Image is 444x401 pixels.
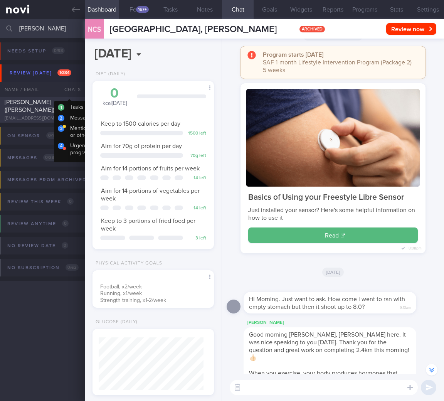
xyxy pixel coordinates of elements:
[244,318,439,327] div: [PERSON_NAME]
[5,46,67,56] div: Needs setup
[248,207,415,221] span: Just installed your sensor? Here's some helpful information on how to use it
[249,332,409,361] span: Good morning [PERSON_NAME], [PERSON_NAME] here. It was nice speaking to you [DATE]. Thank you for...
[62,242,68,249] span: 0
[57,69,71,76] span: 1 / 384
[322,268,344,277] span: [DATE]
[66,264,79,271] span: 0 / 62
[100,87,129,100] div: 0
[101,165,200,172] span: Aim for 14 portions of fruits per week
[5,263,81,273] div: No subscription
[248,192,418,202] div: Basics of Using your Freestyle Libre Sensor
[187,175,206,181] div: 14 left
[187,153,206,159] div: 70 g left
[100,87,129,107] div: kcal [DATE]
[101,218,195,232] span: Keep to 3 portions of fried food per week
[400,303,411,310] span: 9:13am
[101,188,200,202] span: Aim for 14 portions of vegetables per week
[5,153,61,163] div: Messages
[5,241,70,251] div: No review date
[187,131,206,136] div: 1500 left
[5,219,71,229] div: Review anytime
[263,52,323,58] strong: Program starts [DATE]
[5,116,80,121] div: [EMAIL_ADDRESS][DOMAIN_NAME]
[110,25,277,34] span: [GEOGRAPHIC_DATA], [PERSON_NAME]
[62,220,69,227] span: 0
[92,319,138,325] div: Glucose (Daily)
[248,227,418,243] button: Read
[92,71,125,77] div: Diet (Daily)
[299,26,325,32] span: archived
[386,23,436,35] button: Review now
[8,68,73,78] div: Review [DATE]
[263,59,412,66] span: SAF 1-month Lifestyle Intervention Program (Package 2)
[249,296,405,310] span: Hi Morning. Just want to ask. How come i went to ran with empty stomach but then it shoot up to 8.0?
[5,175,106,185] div: Messages from Archived
[5,99,54,113] span: [PERSON_NAME] ([PERSON_NAME])
[187,236,206,241] div: 3 left
[100,298,166,303] span: Strength training, x1-2/week
[136,6,149,13] div: 167+
[92,261,162,266] div: Physical Activity Goals
[43,154,59,161] span: 0 / 280
[5,131,60,141] div: On sensor
[187,206,206,211] div: 14 left
[46,132,58,139] span: 0 / 16
[100,291,142,296] span: Running, x1/week
[5,197,76,207] div: Review this week
[101,121,180,127] span: Keep to 1500 calories per day
[52,47,65,54] span: 0 / 93
[67,198,74,205] span: 0
[83,15,106,44] div: NCS
[100,284,142,290] span: Football, x2/week
[54,82,85,97] div: Chats
[409,245,422,252] span: 8:08pm
[101,143,182,149] span: Aim for 70g of protein per day
[263,67,285,73] span: 5 weeks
